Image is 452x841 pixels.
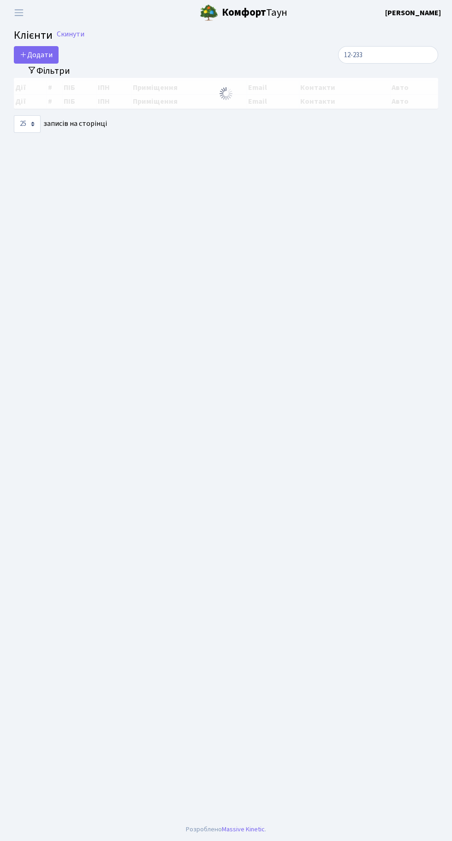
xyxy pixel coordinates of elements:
b: Комфорт [222,5,266,20]
b: [PERSON_NAME] [385,8,441,18]
select: записів на сторінці [14,115,41,133]
div: Розроблено . [186,824,266,835]
img: logo.png [200,4,218,22]
a: Massive Kinetic [222,824,265,834]
img: Обробка... [219,86,233,101]
a: [PERSON_NAME] [385,7,441,18]
a: Скинути [57,30,84,39]
span: Клієнти [14,27,53,43]
span: Таун [222,5,287,21]
span: Додати [20,50,53,60]
input: Пошук... [338,46,438,64]
label: записів на сторінці [14,115,107,133]
button: Переключити навігацію [7,5,30,20]
a: Додати [14,46,59,64]
button: Переключити фільтри [21,64,76,78]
